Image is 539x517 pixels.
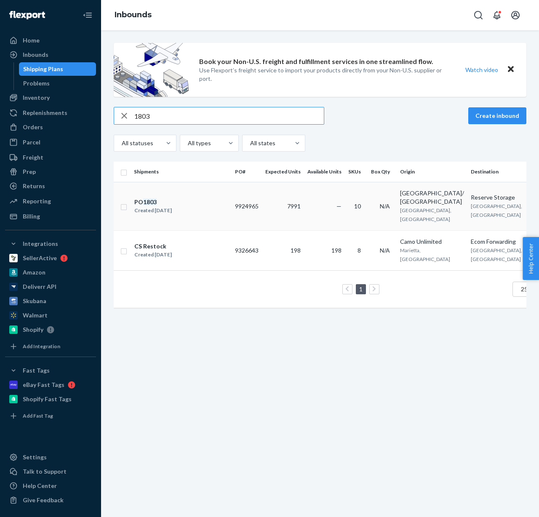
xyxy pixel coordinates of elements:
a: Page 1 is your current page [358,285,364,293]
th: Expected Units [262,162,304,182]
a: eBay Fast Tags [5,378,96,392]
img: Flexport logo [9,11,45,19]
a: Amazon [5,266,96,279]
th: Origin [397,162,467,182]
span: 198 [331,247,342,254]
a: Shipping Plans [19,62,96,76]
th: Available Units [304,162,345,182]
a: Parcel [5,136,96,149]
input: All states [249,139,250,147]
a: Talk to Support [5,465,96,478]
div: eBay Fast Tags [23,381,64,389]
div: Deliverr API [23,282,56,291]
a: Deliverr API [5,280,96,293]
span: 10 [354,203,361,210]
div: Help Center [23,482,57,490]
input: All statuses [121,139,122,147]
div: Replenishments [23,109,67,117]
div: Inbounds [23,51,48,59]
a: Replenishments [5,106,96,120]
a: Orders [5,120,96,134]
div: Freight [23,153,43,162]
div: SellerActive [23,254,57,262]
button: Create inbound [468,107,526,124]
a: Add Fast Tag [5,409,96,423]
div: Created [DATE] [134,206,172,215]
div: Created [DATE] [134,251,172,259]
div: Parcel [23,138,40,147]
a: SellerActive [5,251,96,265]
div: Prep [23,168,36,176]
span: [GEOGRAPHIC_DATA], [GEOGRAPHIC_DATA] [400,207,451,222]
div: Fast Tags [23,366,50,375]
a: Inbounds [5,48,96,61]
span: [GEOGRAPHIC_DATA], [GEOGRAPHIC_DATA] [471,203,522,218]
div: Orders [23,123,43,131]
button: Open Search Box [470,7,487,24]
p: Book your Non-U.S. freight and fulfillment services in one streamlined flow. [199,57,433,67]
ol: breadcrumbs [108,3,158,27]
div: Shopify Fast Tags [23,395,72,403]
button: Close [505,64,516,76]
div: Integrations [23,240,58,248]
td: 9924965 [232,182,262,230]
div: PO [134,198,172,206]
a: Shopify Fast Tags [5,392,96,406]
div: Camo Unlimited [400,237,464,246]
span: Marietta, [GEOGRAPHIC_DATA] [400,247,450,262]
div: Walmart [23,311,48,320]
a: Returns [5,179,96,193]
span: N/A [380,247,390,254]
div: Amazon [23,268,45,277]
td: 9326643 [232,230,262,270]
button: Integrations [5,237,96,251]
button: Fast Tags [5,364,96,377]
a: Settings [5,450,96,464]
div: Problems [23,79,50,88]
div: Give Feedback [23,496,64,504]
div: Talk to Support [23,467,67,476]
a: Freight [5,151,96,164]
a: Help Center [5,479,96,493]
div: Billing [23,212,40,221]
a: Prep [5,165,96,179]
a: Home [5,34,96,47]
div: Add Integration [23,343,60,350]
em: 1803 [143,198,157,205]
a: Reporting [5,195,96,208]
button: Open notifications [488,7,505,24]
a: Skubana [5,294,96,308]
input: Search inbounds by name, destination, msku... [134,107,324,124]
th: Shipments [131,162,232,182]
div: Home [23,36,40,45]
div: Shipping Plans [23,65,63,73]
span: 7991 [287,203,301,210]
div: CS Restock [134,242,172,251]
div: Inventory [23,93,50,102]
th: PO# [232,162,262,182]
div: Reporting [23,197,51,205]
span: 198 [291,247,301,254]
button: Watch video [460,64,504,76]
a: Inbounds [115,10,152,19]
a: Add Integration [5,340,96,353]
p: Use Flexport’s freight service to import your products directly from your Non-U.S. supplier or port. [199,66,450,83]
div: Settings [23,453,47,461]
span: N/A [380,203,390,210]
button: Help Center [523,237,539,280]
th: Box Qty [368,162,397,182]
button: Give Feedback [5,493,96,507]
th: Destination [467,162,526,182]
a: Billing [5,210,96,223]
a: Shopify [5,323,96,336]
th: SKUs [345,162,368,182]
span: — [336,203,342,210]
div: Returns [23,182,45,190]
input: All types [187,139,188,147]
div: Skubana [23,297,46,305]
div: Add Fast Tag [23,412,53,419]
button: Close Navigation [79,7,96,24]
span: 8 [358,247,361,254]
span: [GEOGRAPHIC_DATA], [GEOGRAPHIC_DATA] [471,247,522,262]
